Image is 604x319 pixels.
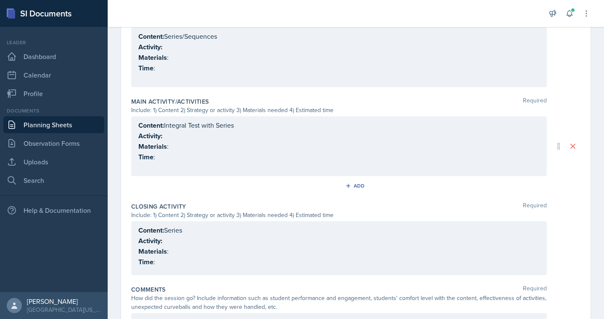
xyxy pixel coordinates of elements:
[138,31,540,42] p: Series/Sequences
[138,225,164,235] strong: Content:
[138,141,540,152] p: :
[3,39,104,46] div: Leader
[138,32,164,41] strong: Content:
[523,97,547,106] span: Required
[138,120,540,131] p: Integral Test with Series
[138,257,540,267] p: :
[138,52,540,63] p: :
[138,225,540,236] p: Series
[347,182,365,189] div: Add
[138,152,540,162] p: :
[138,152,154,162] strong: Time
[138,247,167,256] strong: Materials
[342,180,370,192] button: Add
[138,257,154,267] strong: Time
[3,202,104,219] div: Help & Documentation
[3,116,104,133] a: Planning Sheets
[27,297,101,306] div: [PERSON_NAME]
[138,63,540,73] p: :
[138,142,167,151] strong: Materials
[138,42,162,52] strong: Activity:
[131,285,166,294] label: Comments
[3,85,104,102] a: Profile
[27,306,101,314] div: [GEOGRAPHIC_DATA][US_STATE] in [GEOGRAPHIC_DATA]
[131,106,547,115] div: Include: 1) Content 2) Strategy or activity 3) Materials needed 4) Estimated time
[138,53,167,62] strong: Materials
[138,63,154,73] strong: Time
[131,294,547,311] div: How did the session go? Include information such as student performance and engagement, students'...
[138,131,162,141] strong: Activity:
[3,135,104,152] a: Observation Forms
[138,121,164,130] strong: Content:
[131,202,186,211] label: Closing Activity
[138,246,540,257] p: :
[3,153,104,170] a: Uploads
[3,172,104,189] a: Search
[131,97,209,106] label: Main Activity/Activities
[3,48,104,65] a: Dashboard
[138,236,162,246] strong: Activity:
[3,67,104,83] a: Calendar
[523,202,547,211] span: Required
[3,107,104,115] div: Documents
[131,211,547,220] div: Include: 1) Content 2) Strategy or activity 3) Materials needed 4) Estimated time
[523,285,547,294] span: Required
